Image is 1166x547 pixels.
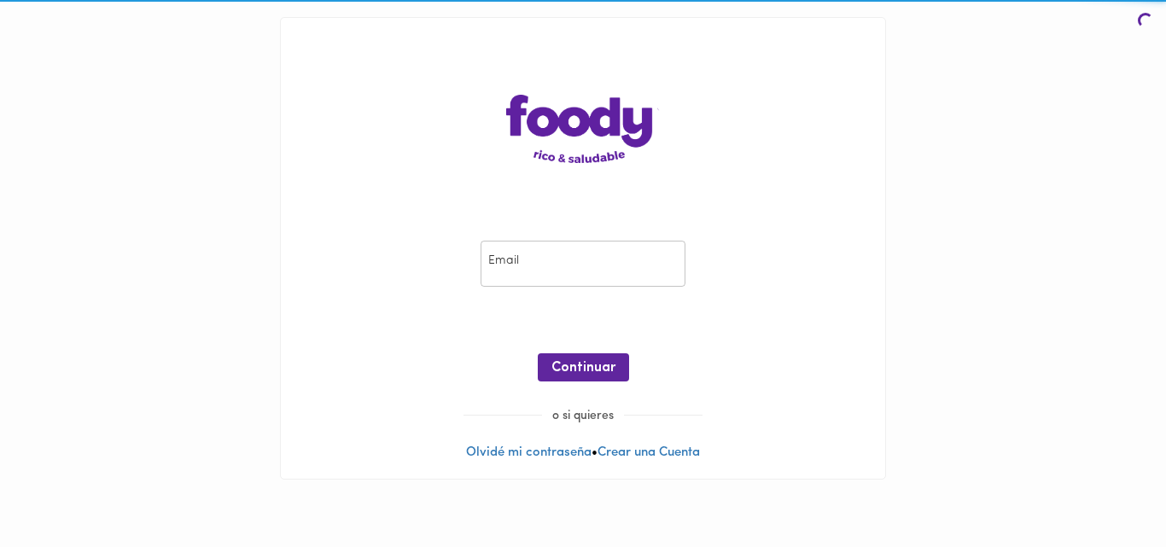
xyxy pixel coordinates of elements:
[551,360,615,376] span: Continuar
[281,18,885,479] div: •
[466,446,592,459] a: Olvidé mi contraseña
[1067,448,1149,530] iframe: Messagebird Livechat Widget
[538,353,629,381] button: Continuar
[506,95,660,163] img: logo-main-page.png
[598,446,700,459] a: Crear una Cuenta
[542,410,624,422] span: o si quieres
[481,241,685,288] input: pepitoperez@gmail.com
